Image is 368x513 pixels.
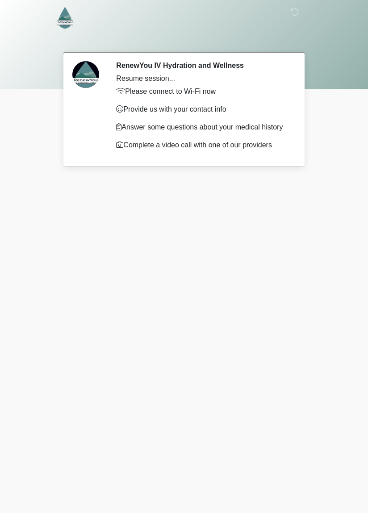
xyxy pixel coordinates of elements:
p: Answer some questions about your medical history [116,122,289,133]
div: Resume session... [116,73,289,84]
p: Please connect to Wi-Fi now [116,86,289,97]
img: RenewYou IV Hydration and Wellness Logo [57,7,73,29]
p: Provide us with your contact info [116,104,289,115]
h1: ‎ ‎ ‎ [59,32,309,49]
p: Complete a video call with one of our providers [116,140,289,150]
img: Agent Avatar [72,61,99,88]
h2: RenewYou IV Hydration and Wellness [116,61,289,70]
